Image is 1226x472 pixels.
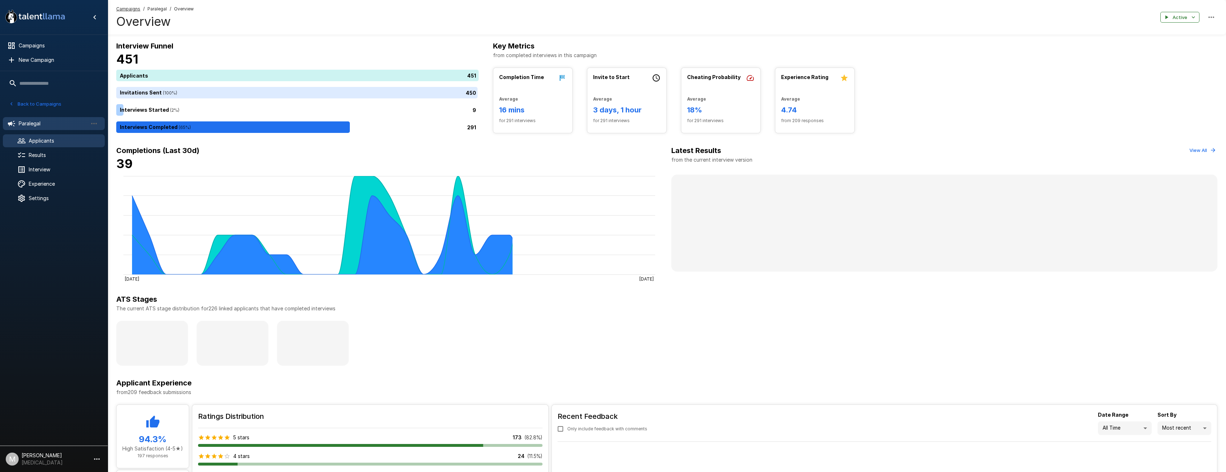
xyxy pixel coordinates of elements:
[687,74,741,80] b: Cheating Probability
[525,434,542,441] p: ( 82.8 %)
[1098,412,1128,418] b: Date Range
[567,425,647,432] span: Only include feedback with comments
[593,104,661,116] h6: 3 days, 1 hour
[473,106,476,114] p: 9
[122,445,183,452] p: High Satisfaction (4-5★)
[467,124,476,131] p: 291
[671,146,721,155] b: Latest Results
[1157,412,1176,418] b: Sort By
[527,453,542,460] p: ( 11.5 %)
[116,156,133,171] b: 39
[467,72,476,79] p: 451
[493,52,1217,59] p: from completed interviews in this campaign
[687,96,706,102] b: Average
[671,156,752,163] p: from the current interview version
[174,5,194,13] span: Overview
[116,6,140,11] u: Campaigns
[233,453,250,460] p: 4 stars
[147,5,167,13] span: Paralegal
[137,453,168,458] span: 197 responses
[499,96,518,102] b: Average
[116,295,157,304] b: ATS Stages
[781,96,800,102] b: Average
[687,117,755,124] span: for 291 interviews
[593,74,630,80] b: Invite to Start
[233,434,249,441] p: 5 stars
[116,389,1217,396] p: from 209 feedback submissions
[499,74,544,80] b: Completion Time
[499,104,567,116] h6: 16 mins
[493,42,535,50] b: Key Metrics
[170,5,171,13] span: /
[518,453,525,460] p: 24
[198,411,542,422] h6: Ratings Distribution
[1098,421,1152,435] div: All Time
[143,5,145,13] span: /
[499,117,567,124] span: for 291 interviews
[1157,421,1211,435] div: Most recent
[116,14,194,29] h4: Overview
[116,305,1217,312] p: The current ATS stage distribution for 226 linked applicants that have completed interviews
[558,411,653,422] h6: Recent Feedback
[116,379,192,387] b: Applicant Experience
[116,146,199,155] b: Completions (Last 30d)
[593,117,661,124] span: for 291 interviews
[687,104,755,116] h6: 18%
[116,42,173,50] b: Interview Funnel
[513,434,522,441] p: 173
[593,96,612,102] b: Average
[781,117,849,124] span: from 209 responses
[1160,12,1199,23] button: Active
[639,276,654,281] tspan: [DATE]
[125,276,139,281] tspan: [DATE]
[781,74,828,80] b: Experience Rating
[122,434,183,445] h5: 94.3 %
[116,52,138,66] b: 451
[1188,145,1217,156] button: View All
[781,104,849,116] h6: 4.74
[466,89,476,97] p: 450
